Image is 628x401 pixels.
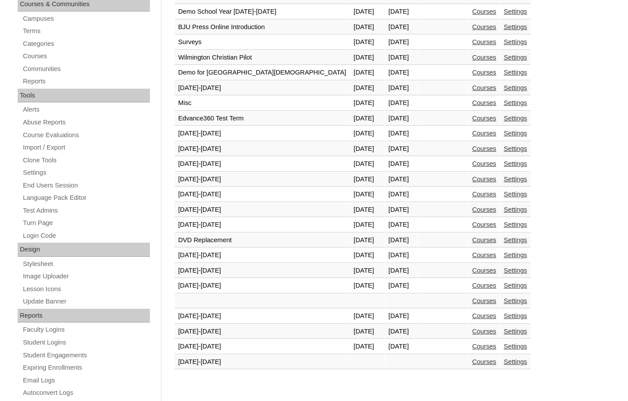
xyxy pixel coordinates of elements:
td: [DATE]-[DATE] [175,202,350,217]
td: [DATE] [385,20,417,35]
td: [DATE] [350,263,385,278]
td: [DATE] [385,339,417,354]
td: [DATE] [350,65,385,80]
a: Lesson Icons [22,284,150,295]
td: [DATE] [385,172,417,187]
a: Settings [504,221,527,228]
td: [DATE]-[DATE] [175,355,350,370]
td: [DATE]-[DATE] [175,172,350,187]
a: Import / Export [22,142,150,153]
a: Login Code [22,230,150,241]
td: [DATE]-[DATE] [175,157,350,172]
a: Settings [504,251,527,259]
a: Courses [472,312,497,319]
a: Expiring Enrollments [22,362,150,373]
a: Settings [504,130,527,137]
a: Settings [504,69,527,76]
td: [DATE]-[DATE] [175,309,350,324]
td: [DATE] [350,111,385,126]
a: Settings [504,312,527,319]
a: Stylesheet [22,259,150,270]
a: Courses [472,267,497,274]
a: Settings [504,160,527,167]
td: [DATE] [350,20,385,35]
td: Demo for [GEOGRAPHIC_DATA][DEMOGRAPHIC_DATA] [175,65,350,80]
td: [DATE] [350,126,385,141]
a: Courses [472,84,497,91]
td: Surveys [175,35,350,50]
td: [DATE] [385,187,417,202]
td: [DATE] [385,50,417,65]
a: Courses [472,145,497,152]
a: Courses [472,282,497,289]
a: Courses [472,358,497,365]
td: BJU Press Online Introduction [175,20,350,35]
a: Courses [472,206,497,213]
td: [DATE]-[DATE] [175,263,350,278]
a: Reports [22,76,150,87]
a: Communities [22,64,150,75]
td: [DATE]-[DATE] [175,248,350,263]
a: Settings [504,176,527,183]
div: Tools [18,89,150,103]
a: Courses [22,51,150,62]
td: [DATE]-[DATE] [175,126,350,141]
a: Settings [504,267,527,274]
a: Courses [472,221,497,228]
a: Courses [472,69,497,76]
a: Courses [472,115,497,122]
div: Reports [18,309,150,323]
td: [DATE] [350,81,385,96]
a: Settings [504,23,527,30]
td: [DATE] [385,202,417,217]
a: Image Uploader [22,271,150,282]
a: Settings [504,38,527,45]
td: [DATE] [385,278,417,293]
a: Clone Tools [22,155,150,166]
a: Settings [504,115,527,122]
td: [DATE] [385,324,417,339]
td: [DATE] [350,50,385,65]
td: [DATE] [385,111,417,126]
td: [DATE] [350,35,385,50]
a: Courses [472,343,497,350]
td: DVD Replacement [175,233,350,248]
a: Settings [504,282,527,289]
a: Settings [504,54,527,61]
a: Courses [472,130,497,137]
td: [DATE] [350,202,385,217]
td: Wilmington Christian Pilot [175,50,350,65]
a: Courses [472,38,497,45]
a: Settings [504,206,527,213]
a: Turn Page [22,217,150,229]
td: [DATE] [385,309,417,324]
td: [DATE] [385,157,417,172]
a: Email Logs [22,375,150,386]
a: Abuse Reports [22,117,150,128]
td: [DATE] [350,309,385,324]
td: [DATE] [385,65,417,80]
a: Alerts [22,104,150,115]
a: Settings [504,8,527,15]
a: Language Pack Editor [22,192,150,203]
a: Settings [504,343,527,350]
a: Courses [472,54,497,61]
td: [DATE] [350,278,385,293]
td: [DATE]-[DATE] [175,142,350,157]
a: Settings [504,328,527,335]
a: End Users Session [22,180,150,191]
td: Demo School Year [DATE]-[DATE] [175,4,350,19]
td: [DATE] [385,4,417,19]
td: [DATE] [385,96,417,111]
a: Settings [504,145,527,152]
a: Courses [472,328,497,335]
a: Courses [472,160,497,167]
a: Settings [504,191,527,198]
a: Courses [472,176,497,183]
td: [DATE]-[DATE] [175,81,350,96]
td: [DATE] [350,157,385,172]
td: [DATE] [350,324,385,339]
div: Design [18,243,150,257]
a: Settings [504,84,527,91]
td: [DATE] [385,35,417,50]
